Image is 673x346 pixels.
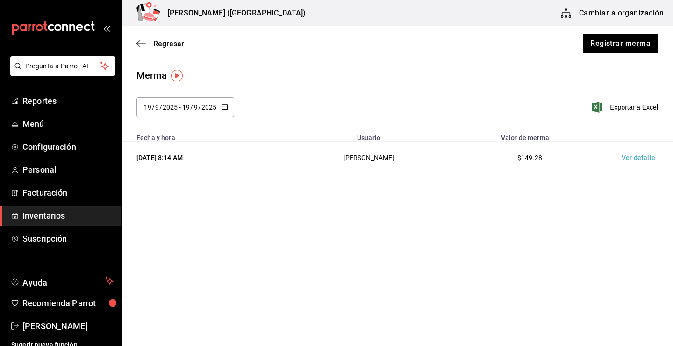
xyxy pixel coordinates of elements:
[22,232,114,245] span: Suscripción
[22,118,114,130] span: Menú
[10,56,115,76] button: Pregunta a Parrot AI
[201,103,217,111] input: Year
[25,61,100,71] span: Pregunta a Parrot AI
[608,142,673,174] td: Ver detalle
[583,34,658,53] button: Registrar merma
[155,103,159,111] input: Month
[22,95,114,107] span: Reportes
[594,102,658,113] button: Exportar a Excel
[22,297,114,309] span: Recomienda Parrot
[22,209,114,222] span: Inventarios
[22,163,114,176] span: Personal
[153,39,184,48] span: Regresar
[162,103,178,111] input: Year
[22,275,101,287] span: Ayuda
[152,103,155,111] span: /
[143,103,152,111] input: Day
[136,68,167,82] div: Merma
[286,128,451,142] th: Usuario
[517,154,542,162] span: $149.28
[22,140,114,153] span: Configuración
[136,39,184,48] button: Regresar
[22,320,114,332] span: [PERSON_NAME]
[190,103,193,111] span: /
[159,103,162,111] span: /
[122,128,286,142] th: Fecha y hora
[171,70,183,81] img: Tooltip marker
[160,7,306,19] h3: [PERSON_NAME] ([GEOGRAPHIC_DATA])
[179,103,181,111] span: -
[7,68,115,78] a: Pregunta a Parrot AI
[193,103,198,111] input: Month
[136,153,274,162] div: [DATE] 8:14 AM
[452,128,608,142] th: Valor de merma
[182,103,190,111] input: Day
[22,186,114,199] span: Facturación
[286,142,451,174] td: [PERSON_NAME]
[198,103,201,111] span: /
[103,24,110,32] button: open_drawer_menu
